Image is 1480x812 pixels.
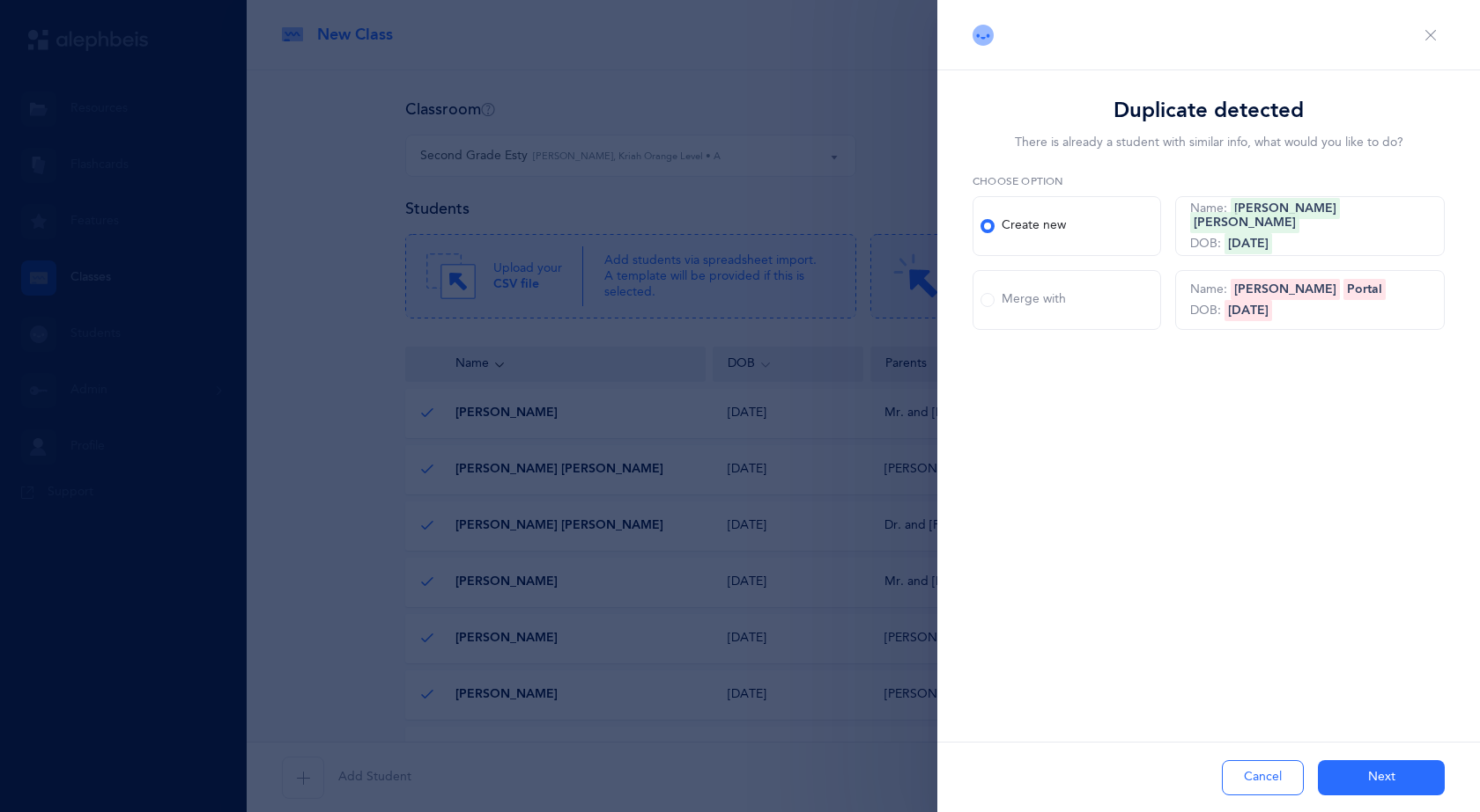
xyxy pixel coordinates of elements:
span: [DATE] [1225,300,1272,321]
div: Merge with [980,291,1066,309]
span: [DATE] [1225,233,1272,254]
label: Choose option [973,173,1445,189]
div: There is already a student with similar info, what would you like to do? [973,131,1445,152]
button: Cancel [1222,760,1304,795]
div: Create new [980,217,1066,235]
h3: Duplicate detected [973,99,1445,124]
span: DOB: [1190,304,1221,318]
span: [PERSON_NAME] [1231,279,1340,300]
span: Portal [1343,279,1386,300]
span: [PERSON_NAME] [1231,198,1340,219]
span: [PERSON_NAME] [1190,212,1299,233]
button: Next [1318,760,1445,795]
span: Name: [1190,282,1227,296]
span: DOB: [1190,237,1221,251]
span: Name: [1190,201,1227,216]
